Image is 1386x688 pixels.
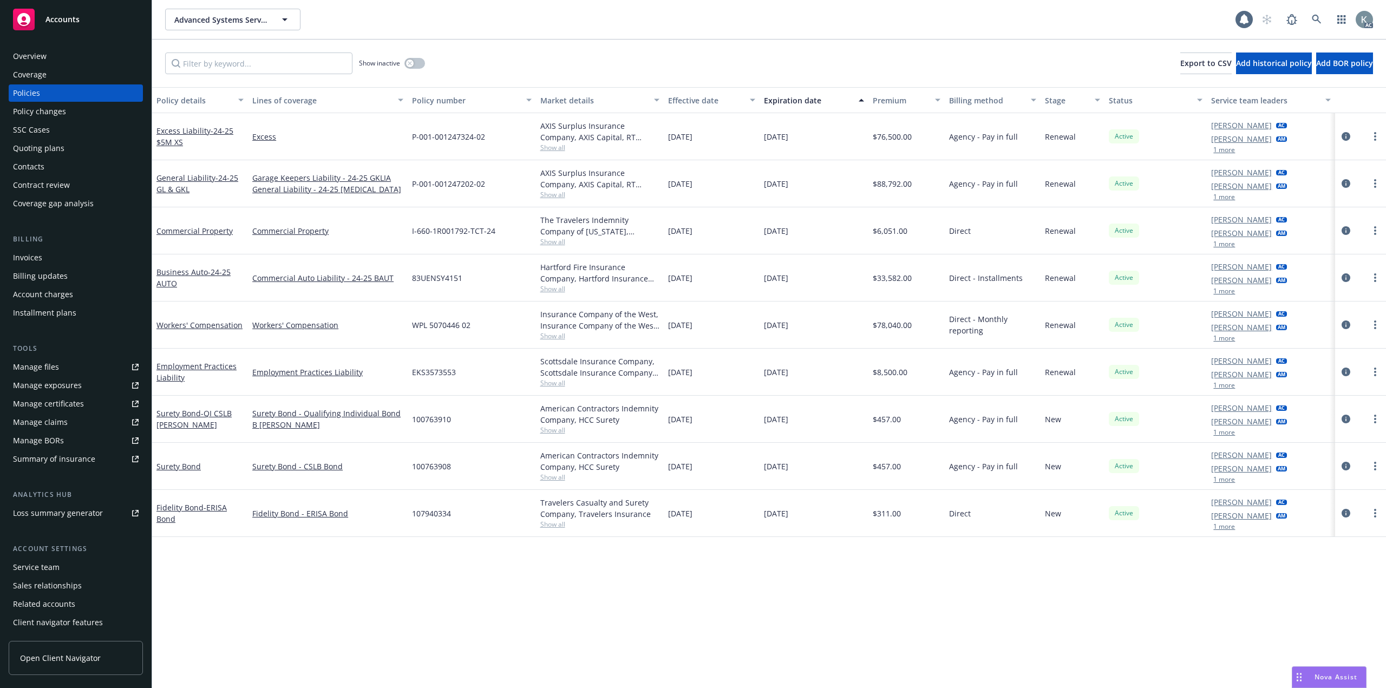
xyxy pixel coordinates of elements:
div: Policies [13,84,40,102]
div: SSC Cases [13,121,50,139]
a: Sales relationships [9,577,143,594]
a: Report a Bug [1281,9,1303,30]
span: Agency - Pay in full [949,131,1018,142]
span: Agency - Pay in full [949,461,1018,472]
a: Quoting plans [9,140,143,157]
a: [PERSON_NAME] [1211,214,1272,225]
div: Account settings [9,543,143,554]
a: circleInformation [1339,318,1352,331]
a: Excess [252,131,403,142]
a: [PERSON_NAME] [1211,274,1272,286]
span: Show all [540,237,659,246]
span: Direct - Monthly reporting [949,313,1036,336]
span: Active [1113,367,1135,377]
span: [DATE] [764,414,788,425]
a: Fidelity Bond [156,502,227,524]
div: Manage files [13,358,59,376]
span: $8,500.00 [873,366,907,378]
span: 107940334 [412,508,451,519]
span: Renewal [1045,225,1076,237]
span: Show all [540,473,659,482]
span: Show all [540,378,659,388]
a: circleInformation [1339,365,1352,378]
div: Contract review [13,176,70,194]
a: Accounts [9,4,143,35]
a: Search [1306,9,1328,30]
div: Client navigator features [13,614,103,631]
div: Hartford Fire Insurance Company, Hartford Insurance Group, Brown & Riding Insurance Services, Inc. [540,261,659,284]
span: [DATE] [668,319,692,331]
span: Active [1113,226,1135,235]
span: Active [1113,273,1135,283]
div: Summary of insurance [13,450,95,468]
span: $311.00 [873,508,901,519]
a: more [1369,271,1382,284]
a: [PERSON_NAME] [1211,167,1272,178]
a: SSC Cases [9,121,143,139]
div: Manage claims [13,414,68,431]
a: circleInformation [1339,224,1352,237]
span: Nova Assist [1315,672,1357,682]
span: Direct - Installments [949,272,1023,284]
span: 83UENSY4151 [412,272,462,284]
span: Renewal [1045,366,1076,378]
a: Workers' Compensation [252,319,403,331]
span: Show inactive [359,58,400,68]
div: Scottsdale Insurance Company, Scottsdale Insurance Company (Nationwide), CRC Group [540,356,659,378]
button: Export to CSV [1180,53,1232,74]
span: Show all [540,143,659,152]
span: [DATE] [764,178,788,189]
div: Service team leaders [1211,95,1318,106]
span: [DATE] [764,131,788,142]
span: Agency - Pay in full [949,414,1018,425]
button: 1 more [1213,335,1235,342]
a: Account charges [9,286,143,303]
a: more [1369,507,1382,520]
a: Policies [9,84,143,102]
button: Advanced Systems Services, Inc. [165,9,300,30]
a: Start snowing [1256,9,1278,30]
span: Direct [949,225,971,237]
a: Installment plans [9,304,143,322]
a: Manage files [9,358,143,376]
a: more [1369,130,1382,143]
a: Manage BORs [9,432,143,449]
span: [DATE] [668,366,692,378]
a: circleInformation [1339,507,1352,520]
a: General Liability - 24-25 [MEDICAL_DATA] [252,184,403,195]
div: American Contractors Indemnity Company, HCC Surety [540,450,659,473]
div: The Travelers Indemnity Company of [US_STATE], Travelers Insurance [540,214,659,237]
span: 100763908 [412,461,451,472]
div: Stage [1045,95,1088,106]
a: [PERSON_NAME] [1211,449,1272,461]
span: Agency - Pay in full [949,366,1018,378]
div: Policy changes [13,103,66,120]
div: AXIS Surplus Insurance Company, AXIS Capital, RT Specialty Insurance Services, LLC (RSG Specialty... [540,167,659,190]
a: circleInformation [1339,130,1352,143]
a: Client navigator features [9,614,143,631]
span: Agency - Pay in full [949,178,1018,189]
button: 1 more [1213,523,1235,530]
span: [DATE] [668,508,692,519]
a: more [1369,318,1382,331]
span: Show all [540,331,659,340]
div: Manage exposures [13,377,82,394]
div: Loss summary generator [13,504,103,522]
span: [DATE] [764,366,788,378]
a: Surety Bond [156,461,201,471]
span: [DATE] [668,178,692,189]
button: Policy number [408,87,535,113]
span: EKS3573553 [412,366,456,378]
div: Service team [13,559,60,576]
a: [PERSON_NAME] [1211,133,1272,145]
div: Overview [13,48,47,65]
span: Add BOR policy [1316,58,1373,68]
a: more [1369,460,1382,473]
span: Renewal [1045,272,1076,284]
a: Billing updates [9,267,143,285]
span: $33,582.00 [873,272,912,284]
a: Garage Keepers Liability - 24-25 GKLIA [252,172,403,184]
span: Manage exposures [9,377,143,394]
span: $76,500.00 [873,131,912,142]
button: 1 more [1213,429,1235,436]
